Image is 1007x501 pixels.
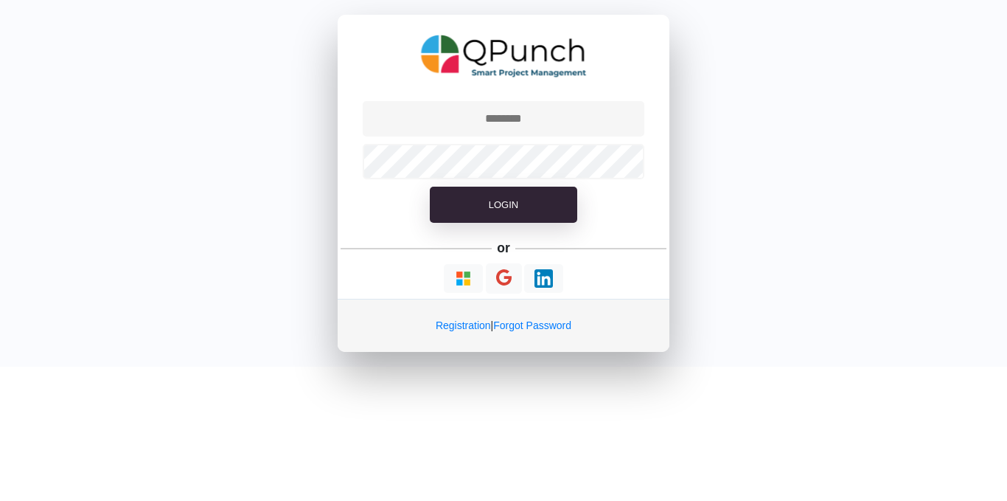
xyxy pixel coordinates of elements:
[338,299,669,352] div: |
[436,319,491,331] a: Registration
[421,30,587,83] img: QPunch
[495,238,513,258] h5: or
[489,199,518,210] span: Login
[534,269,553,288] img: Loading...
[486,263,522,294] button: Continue With Google
[444,264,483,293] button: Continue With Microsoft Azure
[524,264,563,293] button: Continue With LinkedIn
[430,187,577,224] button: Login
[493,319,571,331] a: Forgot Password
[454,269,473,288] img: Loading...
